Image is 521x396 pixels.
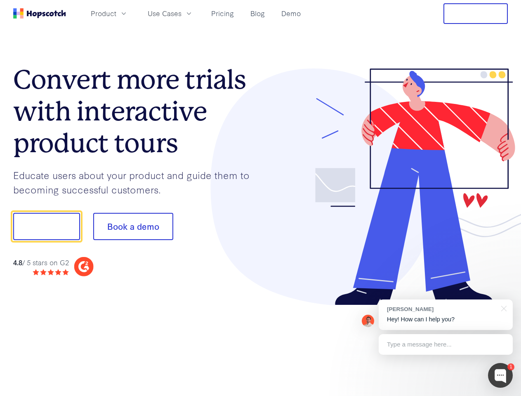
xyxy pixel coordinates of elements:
div: 1 [507,363,514,370]
span: Use Cases [148,8,182,19]
div: [PERSON_NAME] [387,305,496,313]
button: Book a demo [93,213,173,240]
h1: Convert more trials with interactive product tours [13,64,261,159]
button: Use Cases [143,7,198,20]
img: Mark Spera [362,315,374,327]
a: Demo [278,7,304,20]
button: Show me! [13,213,80,240]
button: Product [86,7,133,20]
span: Product [91,8,116,19]
a: Blog [247,7,268,20]
div: / 5 stars on G2 [13,257,69,268]
a: Home [13,8,66,19]
button: Free Trial [443,3,508,24]
div: Type a message here... [379,334,513,355]
p: Educate users about your product and guide them to becoming successful customers. [13,168,261,196]
p: Hey! How can I help you? [387,315,504,324]
a: Pricing [208,7,237,20]
strong: 4.8 [13,257,22,267]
